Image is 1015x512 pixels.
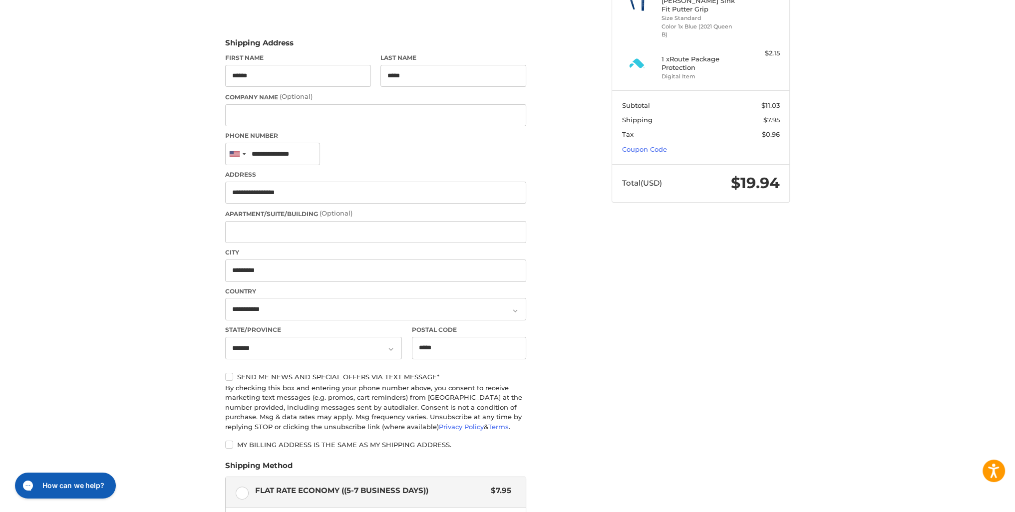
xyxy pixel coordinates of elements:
span: Flat Rate Economy ((5-7 Business Days)) [255,485,486,497]
label: Apartment/Suite/Building [225,209,526,219]
div: By checking this box and entering your phone number above, you consent to receive marketing text ... [225,383,526,432]
h4: 1 x Route Package Protection [662,55,738,71]
span: Tax [622,130,634,138]
label: City [225,248,526,257]
a: Privacy Policy [439,423,484,431]
span: Total (USD) [622,178,662,188]
span: $7.95 [763,116,780,124]
span: Subtotal [622,101,650,109]
label: First Name [225,53,371,62]
span: $7.95 [486,485,511,497]
label: Address [225,170,526,179]
span: $0.96 [762,130,780,138]
label: State/Province [225,325,402,334]
div: $2.15 [740,48,780,58]
small: (Optional) [320,209,352,217]
label: Last Name [380,53,526,62]
iframe: Gorgias live chat messenger [10,469,118,502]
label: Phone Number [225,131,526,140]
span: $19.94 [731,174,780,192]
label: Send me news and special offers via text message* [225,373,526,381]
li: Color 1x Blue (2021 Queen B) [662,22,738,39]
span: $11.03 [761,101,780,109]
label: Company Name [225,92,526,102]
a: Coupon Code [622,145,667,153]
label: Country [225,287,526,296]
span: Shipping [622,116,653,124]
div: United States: +1 [226,143,249,165]
label: My billing address is the same as my shipping address. [225,441,526,449]
legend: Shipping Address [225,37,294,53]
legend: Shipping Method [225,460,293,476]
a: Terms [488,423,509,431]
label: Postal Code [412,325,527,334]
small: (Optional) [280,92,313,100]
li: Digital Item [662,72,738,81]
li: Size Standard [662,14,738,22]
